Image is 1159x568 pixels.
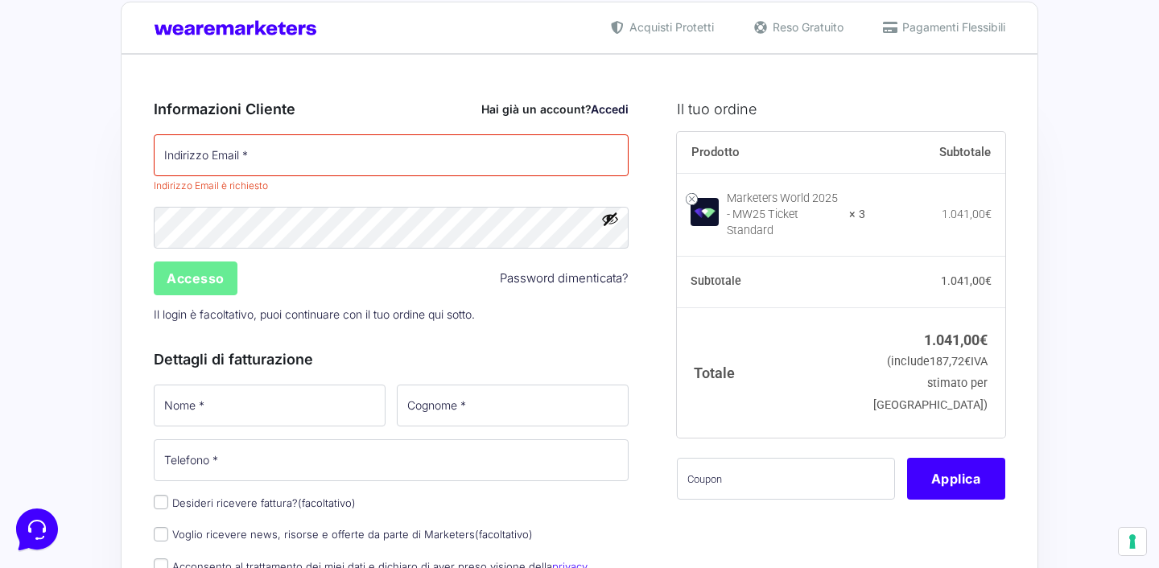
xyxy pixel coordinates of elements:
span: Inizia una conversazione [105,145,237,158]
span: Trova una risposta [26,200,126,212]
span: € [964,355,971,368]
span: Indirizzo Email è richiesto [154,179,268,191]
input: Nome * [154,385,386,426]
th: Subtotale [865,132,1005,174]
button: Applica [907,458,1005,500]
h3: Dettagli di fatturazione [154,348,629,370]
p: Il login è facoltativo, puoi continuare con il tuo ordine qui sotto. [148,298,634,331]
input: Desideri ricevere fattura?(facoltativo) [154,495,168,509]
a: Apri Centro Assistenza [171,200,296,212]
input: Telefono * [154,439,629,481]
a: Password dimenticata? [500,270,629,288]
button: Mostra password [601,210,619,228]
input: Cerca un articolo... [36,234,263,250]
small: (include IVA stimato per [GEOGRAPHIC_DATA]) [873,355,988,412]
th: Prodotto [677,132,866,174]
label: Desideri ricevere fattura? [154,496,356,509]
span: Reso Gratuito [769,19,843,35]
span: € [985,208,992,220]
iframe: Customerly Messenger Launcher [13,505,61,554]
button: Aiuto [210,420,309,457]
span: (facoltativo) [475,528,533,541]
label: Voglio ricevere news, risorse e offerte da parte di Marketers [154,528,533,541]
input: Voglio ricevere news, risorse e offerte da parte di Marketers(facoltativo) [154,527,168,541]
input: Coupon [677,458,895,500]
span: 187,72 [930,355,971,368]
input: Accesso [154,261,237,295]
button: Home [13,420,112,457]
h3: Informazioni Cliente [154,98,629,120]
th: Subtotale [677,257,866,308]
h2: Ciao da Marketers 👋 [13,13,270,39]
h3: Il tuo ordine [677,98,1005,120]
button: Le tue preferenze relative al consenso per le tecnologie di tracciamento [1119,528,1146,555]
p: Home [48,442,76,457]
bdi: 1.041,00 [924,331,988,348]
img: Marketers World 2025 - MW25 Ticket Standard [691,198,719,226]
bdi: 1.041,00 [941,274,992,287]
p: Aiuto [248,442,271,457]
span: € [985,274,992,287]
strong: × 3 [849,207,865,223]
button: Messaggi [112,420,211,457]
th: Totale [677,307,866,437]
img: dark [52,90,84,122]
button: Inizia una conversazione [26,135,296,167]
div: Hai già un account? [481,101,629,117]
img: dark [77,90,109,122]
span: Pagamenti Flessibili [898,19,1005,35]
span: (facoltativo) [298,496,356,509]
input: Cognome * [397,385,629,426]
span: € [980,331,988,348]
span: Le tue conversazioni [26,64,137,77]
div: Marketers World 2025 - MW25 Ticket Standard [727,191,839,239]
bdi: 1.041,00 [942,208,992,220]
a: Accedi [591,102,629,116]
img: dark [26,90,58,122]
input: Indirizzo Email * [154,134,629,176]
span: Acquisti Protetti [625,19,714,35]
p: Messaggi [139,442,183,457]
